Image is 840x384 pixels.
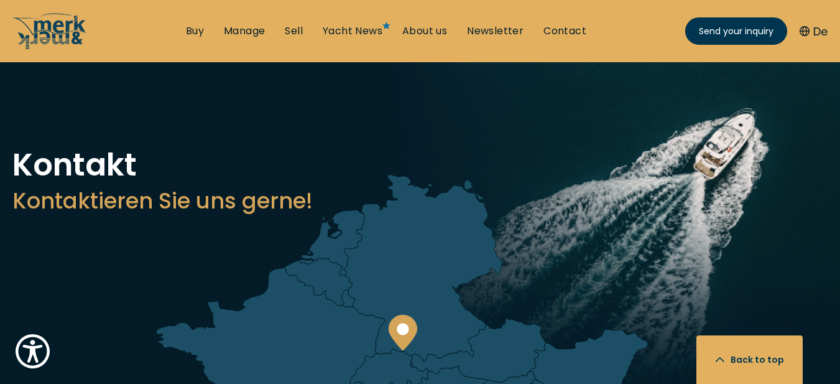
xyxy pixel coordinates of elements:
a: Newsletter [467,24,524,38]
span: Send your inquiry [699,25,773,38]
h3: Kontaktieren Sie uns gerne! [12,185,828,216]
a: Sell [285,24,303,38]
a: About us [402,24,447,38]
button: Show Accessibility Preferences [12,331,53,372]
h1: Kontakt [12,149,828,180]
a: Contact [543,24,586,38]
a: Send your inquiry [685,17,787,45]
button: Back to top [696,335,803,384]
a: Manage [224,24,265,38]
a: Yacht News [323,24,382,38]
a: Buy [186,24,204,38]
button: De [800,23,828,40]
